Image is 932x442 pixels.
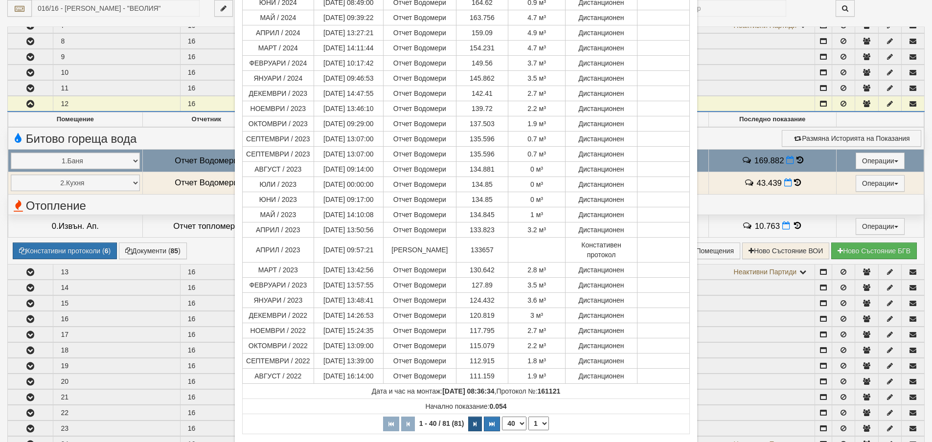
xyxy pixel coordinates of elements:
[383,238,456,263] td: [PERSON_NAME]
[527,59,546,67] span: 3.7 м³
[243,116,314,132] td: ОКТОМВРИ / 2023
[566,10,637,25] td: Дистанционен
[470,266,495,274] span: 130.642
[314,177,383,192] td: [DATE] 00:00:00
[468,417,482,431] button: Следваща страница
[527,372,546,380] span: 1.9 м³
[243,162,314,177] td: АВГУСТ / 2023
[527,266,546,274] span: 2.8 м³
[243,278,314,293] td: ФЕВРУАРИ / 2023
[243,384,690,399] td: ,
[383,338,456,354] td: Отчет Водомери
[442,387,494,395] strong: [DATE] 08:36:34
[527,74,546,82] span: 3.5 м³
[314,192,383,207] td: [DATE] 09:17:00
[314,132,383,147] td: [DATE] 13:07:00
[383,369,456,384] td: Отчет Водомери
[243,238,314,263] td: АПРИЛ / 2023
[243,41,314,56] td: МАРТ / 2024
[383,116,456,132] td: Отчет Водомери
[314,293,383,308] td: [DATE] 13:48:41
[243,71,314,86] td: ЯНУАРИ / 2024
[383,147,456,162] td: Отчет Водомери
[566,238,637,263] td: Констативен протокол
[243,222,314,238] td: АПРИЛ / 2023
[383,56,456,71] td: Отчет Водомери
[538,387,561,395] strong: 161121
[383,263,456,278] td: Отчет Водомери
[314,278,383,293] td: [DATE] 13:57:55
[472,196,493,203] span: 134.85
[243,354,314,369] td: СЕПТЕМВРИ / 2022
[383,101,456,116] td: Отчет Водомери
[314,263,383,278] td: [DATE] 13:42:56
[496,387,560,395] span: Протокол №:
[527,281,546,289] span: 3.5 м³
[527,29,546,37] span: 4.9 м³
[314,71,383,86] td: [DATE] 09:46:53
[401,417,415,431] button: Предишна страница
[383,417,399,431] button: Първа страница
[528,417,549,430] select: Страница номер
[566,86,637,101] td: Дистанционен
[566,71,637,86] td: Дистанционен
[530,165,543,173] span: 0 м³
[243,132,314,147] td: СЕПТЕМВРИ / 2023
[383,354,456,369] td: Отчет Водомери
[383,293,456,308] td: Отчет Водомери
[383,71,456,86] td: Отчет Водомери
[314,354,383,369] td: [DATE] 13:39:00
[470,211,495,219] span: 134.845
[484,417,500,431] button: Последна страница
[314,207,383,222] td: [DATE] 14:10:08
[243,207,314,222] td: МАЙ / 2023
[425,402,506,410] span: Начално показание:
[383,86,456,101] td: Отчет Водомери
[314,56,383,71] td: [DATE] 10:17:42
[383,25,456,41] td: Отчет Водомери
[566,132,637,147] td: Дистанционен
[417,420,467,427] span: 1 - 40 / 81 (81)
[566,308,637,323] td: Дистанционен
[566,56,637,71] td: Дистанционен
[566,207,637,222] td: Дистанционен
[470,44,495,52] span: 154.231
[383,41,456,56] td: Отчет Водомери
[314,222,383,238] td: [DATE] 13:50:56
[566,338,637,354] td: Дистанционен
[314,323,383,338] td: [DATE] 15:24:35
[314,162,383,177] td: [DATE] 09:14:00
[566,116,637,132] td: Дистанционен
[566,147,637,162] td: Дистанционен
[527,120,546,128] span: 1.9 м³
[470,74,495,82] span: 145.862
[243,369,314,384] td: АВГУСТ / 2022
[566,41,637,56] td: Дистанционен
[243,101,314,116] td: НОЕМВРИ / 2023
[566,369,637,384] td: Дистанционен
[472,105,493,112] span: 139.72
[527,105,546,112] span: 2.2 м³
[383,192,456,207] td: Отчет Водомери
[470,135,495,143] span: 135.596
[566,293,637,308] td: Дистанционен
[470,14,495,22] span: 163.756
[243,25,314,41] td: АПРИЛ / 2024
[383,278,456,293] td: Отчет Водомери
[383,308,456,323] td: Отчет Водомери
[314,10,383,25] td: [DATE] 09:39:22
[314,116,383,132] td: [DATE] 09:29:00
[472,89,493,97] span: 142.41
[527,44,546,52] span: 4.7 м³
[243,177,314,192] td: ЮЛИ / 2023
[314,25,383,41] td: [DATE] 13:27:21
[383,323,456,338] td: Отчет Водомери
[314,147,383,162] td: [DATE] 13:07:00
[470,226,495,234] span: 133.823
[314,338,383,354] td: [DATE] 13:09:00
[243,10,314,25] td: МАЙ / 2024
[314,308,383,323] td: [DATE] 14:26:53
[530,180,543,188] span: 0 м³
[470,150,495,158] span: 135.596
[314,238,383,263] td: [DATE] 09:57:21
